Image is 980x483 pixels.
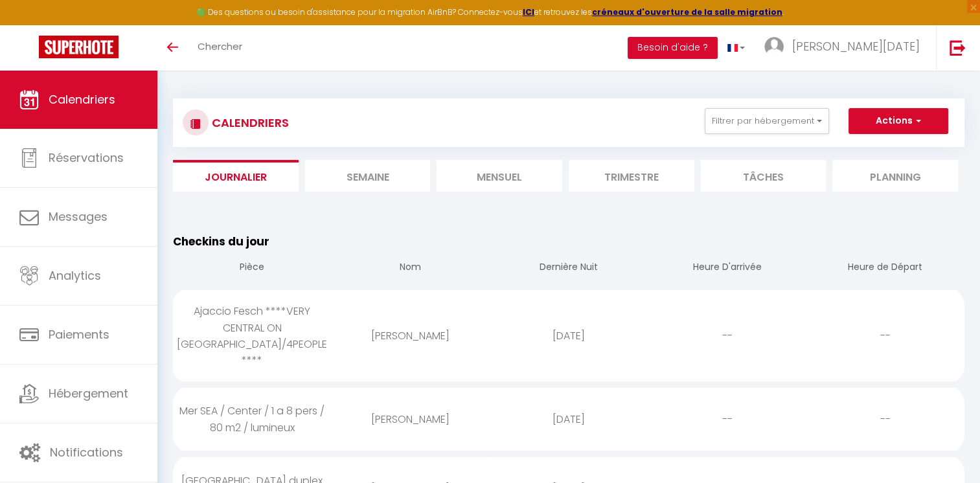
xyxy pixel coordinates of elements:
th: Pièce [173,250,331,287]
li: Semaine [305,160,431,192]
a: ICI [523,6,534,17]
a: ... [PERSON_NAME][DATE] [755,25,936,71]
li: Journalier [173,160,299,192]
span: Analytics [49,267,101,284]
span: Réservations [49,150,124,166]
li: Trimestre [569,160,694,192]
span: Hébergement [49,385,128,401]
th: Dernière Nuit [490,250,648,287]
div: -- [806,398,964,440]
div: [PERSON_NAME] [331,398,489,440]
a: créneaux d'ouverture de la salle migration [592,6,782,17]
div: Mer SEA / Center / 1 a 8 pers / 80 m2 / lumineux [173,390,331,448]
div: -- [648,398,806,440]
span: [PERSON_NAME][DATE] [792,38,920,54]
img: Super Booking [39,36,119,58]
div: [DATE] [490,315,648,357]
div: -- [648,315,806,357]
button: Besoin d'aide ? [628,37,718,59]
span: Paiements [49,326,109,343]
div: [PERSON_NAME] [331,315,489,357]
img: ... [764,37,784,56]
th: Heure D'arrivée [648,250,806,287]
button: Filtrer par hébergement [705,108,829,134]
span: Notifications [50,444,123,460]
th: Nom [331,250,489,287]
div: Ajaccio Fesch ****VERY CENTRAL ON [GEOGRAPHIC_DATA]/4PEOPLE **** [173,290,331,381]
li: Planning [832,160,958,192]
h3: CALENDRIERS [209,108,289,137]
span: Messages [49,208,108,225]
th: Heure de Départ [806,250,964,287]
div: -- [806,315,964,357]
span: Checkins du jour [173,234,269,249]
li: Tâches [701,160,826,192]
a: Chercher [188,25,252,71]
li: Mensuel [437,160,562,192]
div: [DATE] [490,398,648,440]
img: logout [950,39,966,56]
span: Chercher [198,39,242,53]
span: Calendriers [49,91,115,107]
button: Actions [849,108,948,134]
